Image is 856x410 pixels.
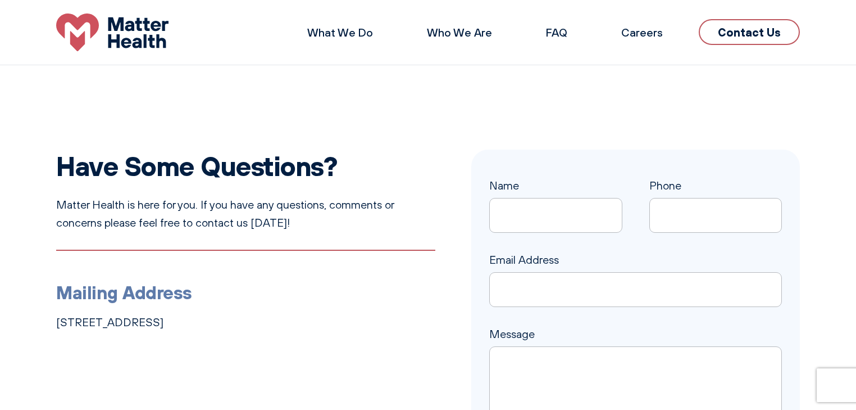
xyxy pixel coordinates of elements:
[699,19,800,45] a: Contact Us
[307,25,373,39] a: What We Do
[56,196,435,232] p: Matter Health is here for you. If you have any questions, comments or concerns please feel free t...
[489,198,622,233] input: Name
[489,327,782,359] label: Message
[489,272,782,307] input: Email Address
[621,25,663,39] a: Careers
[56,150,435,182] h2: Have Some Questions?
[56,316,163,329] a: [STREET_ADDRESS]
[546,25,567,39] a: FAQ
[56,278,435,307] h3: Mailing Address
[489,179,622,219] label: Name
[489,253,782,294] label: Email Address
[649,179,782,219] label: Phone
[649,198,782,233] input: Phone
[427,25,492,39] a: Who We Are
